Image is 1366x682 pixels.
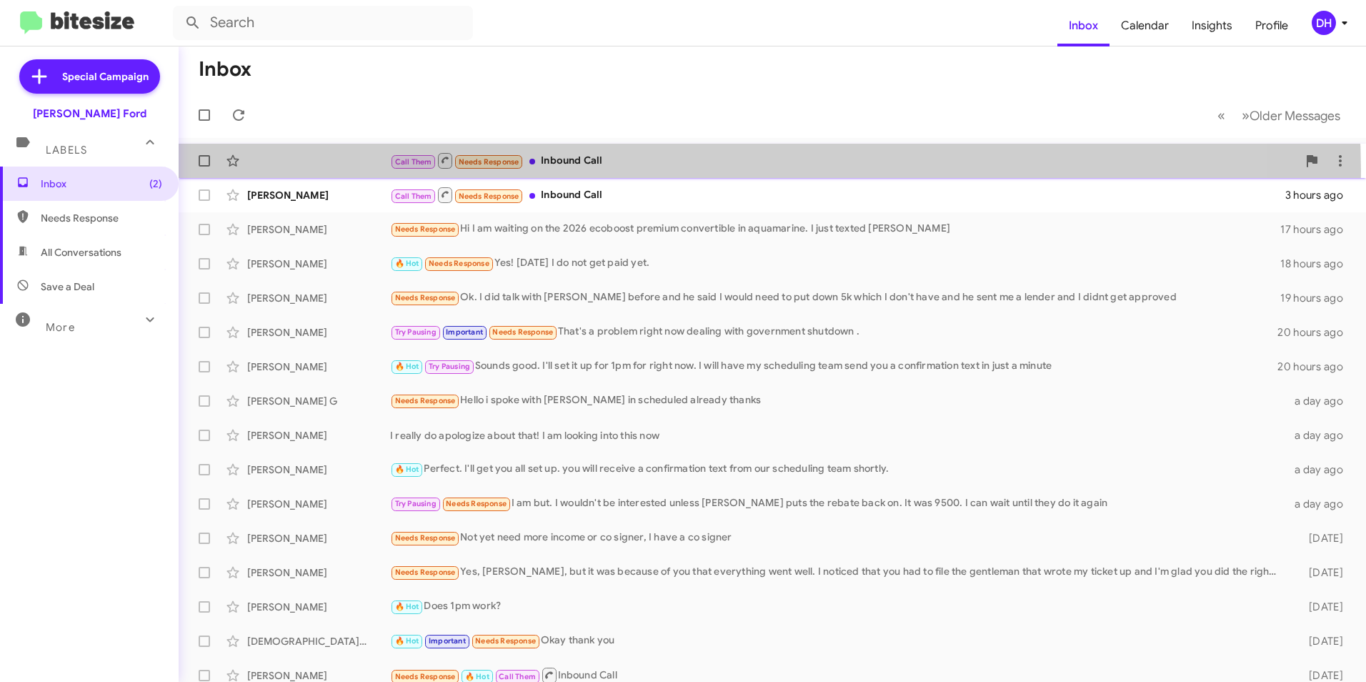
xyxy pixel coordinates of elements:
[1286,634,1355,648] div: [DATE]
[41,280,94,294] span: Save a Deal
[475,636,536,646] span: Needs Response
[41,177,162,191] span: Inbox
[395,362,419,371] span: 🔥 Hot
[395,157,432,167] span: Call Them
[1286,531,1355,545] div: [DATE]
[395,327,437,337] span: Try Pausing
[459,157,519,167] span: Needs Response
[395,636,419,646] span: 🔥 Hot
[247,257,390,271] div: [PERSON_NAME]
[46,321,75,334] span: More
[446,327,483,337] span: Important
[1286,497,1355,511] div: a day ago
[1300,11,1350,35] button: DH
[395,499,437,508] span: Try Pausing
[446,499,507,508] span: Needs Response
[46,144,87,157] span: Labels
[390,530,1286,546] div: Not yet need more income or co signer, I have a co signer
[41,245,121,260] span: All Conversations
[247,463,390,477] div: [PERSON_NAME]
[390,495,1286,512] div: I am but. I wouldn't be interested unless [PERSON_NAME] puts the rebate back on. It was 9500. I c...
[199,58,251,81] h1: Inbox
[390,186,1285,204] div: Inbound Call
[395,192,432,201] span: Call Them
[1286,463,1355,477] div: a day ago
[390,221,1280,237] div: Hi I am waiting on the 2026 ecoboost premium convertible in aquamarine. I just texted [PERSON_NAME]
[390,324,1277,340] div: That's a problem right now dealing with government shutdown .
[247,360,390,374] div: [PERSON_NAME]
[429,259,489,268] span: Needs Response
[459,192,519,201] span: Needs Response
[247,188,390,202] div: [PERSON_NAME]
[395,602,419,611] span: 🔥 Hot
[247,531,390,545] div: [PERSON_NAME]
[390,428,1286,443] div: I really do apologize about that! I am looking into this now
[390,255,1280,272] div: Yes! [DATE] I do not get paid yet.
[1280,291,1355,305] div: 19 hours ago
[1057,5,1110,46] a: Inbox
[395,396,456,405] span: Needs Response
[247,428,390,443] div: [PERSON_NAME]
[395,533,456,543] span: Needs Response
[247,600,390,614] div: [PERSON_NAME]
[395,293,456,302] span: Needs Response
[390,461,1286,478] div: Perfect. I'll get you all set up. you will receive a confirmation text from our scheduling team s...
[390,290,1280,306] div: Ok. I did talk with [PERSON_NAME] before and he said I would need to put down 5k which I don't ha...
[247,325,390,340] div: [PERSON_NAME]
[1280,257,1355,271] div: 18 hours ago
[429,362,470,371] span: Try Pausing
[1250,108,1340,124] span: Older Messages
[429,636,466,646] span: Important
[395,259,419,268] span: 🔥 Hot
[1210,101,1349,130] nav: Page navigation example
[1280,222,1355,237] div: 17 hours ago
[41,211,162,225] span: Needs Response
[247,565,390,580] div: [PERSON_NAME]
[1180,5,1244,46] a: Insights
[1277,325,1355,340] div: 20 hours ago
[33,107,146,121] div: [PERSON_NAME] Ford
[1244,5,1300,46] a: Profile
[390,564,1286,580] div: Yes, [PERSON_NAME], but it was because of you that everything went well. I noticed that you had t...
[390,633,1286,649] div: Okay thank you
[1286,394,1355,408] div: a day ago
[492,327,553,337] span: Needs Response
[465,672,489,681] span: 🔥 Hot
[395,568,456,577] span: Needs Response
[1286,428,1355,443] div: a day ago
[1285,188,1355,202] div: 3 hours ago
[247,634,390,648] div: [DEMOGRAPHIC_DATA][PERSON_NAME]
[1209,101,1234,130] button: Previous
[1277,360,1355,374] div: 20 hours ago
[19,59,160,94] a: Special Campaign
[247,291,390,305] div: [PERSON_NAME]
[395,224,456,234] span: Needs Response
[1286,565,1355,580] div: [DATE]
[247,497,390,511] div: [PERSON_NAME]
[173,6,473,40] input: Search
[1217,107,1225,124] span: «
[1286,600,1355,614] div: [DATE]
[499,672,536,681] span: Call Them
[1312,11,1336,35] div: DH
[247,394,390,408] div: [PERSON_NAME] G
[62,69,149,84] span: Special Campaign
[390,358,1277,375] div: Sounds good. I'll set it up for 1pm for right now. I will have my scheduling team send you a conf...
[1242,107,1250,124] span: »
[395,672,456,681] span: Needs Response
[390,598,1286,615] div: Does 1pm work?
[149,177,162,191] span: (2)
[247,222,390,237] div: [PERSON_NAME]
[1110,5,1180,46] a: Calendar
[395,465,419,474] span: 🔥 Hot
[390,152,1297,169] div: Inbound Call
[1233,101,1349,130] button: Next
[390,392,1286,409] div: Hello i spoke with [PERSON_NAME] in scheduled already thanks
